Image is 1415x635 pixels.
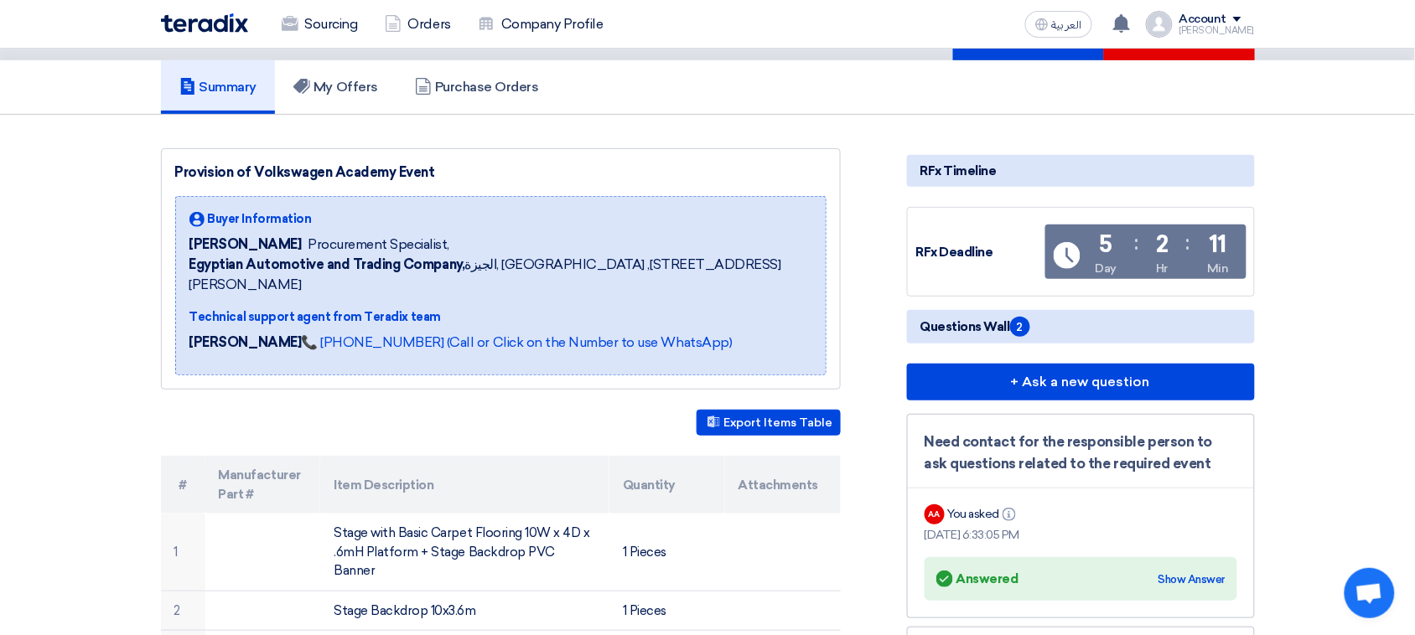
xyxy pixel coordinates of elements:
div: Hr [1156,260,1168,277]
td: 2 [161,591,205,631]
a: Open chat [1345,568,1395,618]
a: Sourcing [268,6,371,43]
div: 2 [1156,233,1169,256]
strong: [PERSON_NAME] [189,334,302,350]
div: RFx Timeline [907,155,1255,187]
td: Stage with Basic Carpet Flooring 10W x 4D x .6mH Platform + Stage Backdrop PVC Banner [320,514,609,591]
span: [PERSON_NAME] [189,235,302,255]
div: AA [925,504,945,524]
div: 5 [1100,233,1113,256]
a: My Offers [275,60,397,114]
th: Manufacturer Part # [205,456,321,514]
button: + Ask a new question [907,364,1255,400]
div: Technical support agent from Teradix team [189,308,812,326]
th: Item Description [320,456,609,514]
b: Egyptian Automotive and Trading Company, [189,256,465,272]
div: You asked [948,505,1020,523]
div: Day [1096,260,1117,277]
div: : [1135,228,1139,258]
span: Buyer Information [208,210,312,228]
a: Purchase Orders [397,60,557,114]
span: 2 [1010,317,1030,337]
th: Quantity [609,456,725,514]
th: Attachments [725,456,841,514]
h5: Purchase Orders [415,79,539,96]
div: [DATE] 6:33:05 PM [925,526,1237,544]
div: Provision of Volkswagen Academy Event [175,163,827,183]
a: Orders [371,6,464,43]
th: # [161,456,205,514]
td: 1 Pieces [609,514,725,591]
div: Show Answer [1158,571,1226,588]
div: Answered [936,567,1018,591]
div: [PERSON_NAME] [1179,26,1255,35]
span: Questions Wall [920,317,1030,337]
a: Company Profile [464,6,617,43]
a: Summary [161,60,276,114]
span: العربية [1052,19,1082,31]
div: : [1186,228,1190,258]
button: Export Items Table [697,410,841,436]
div: Need contact for the responsible person to ask questions related to the required event [925,431,1237,474]
div: Min [1207,260,1229,277]
span: Procurement Specialist, [308,235,449,255]
button: العربية [1025,11,1092,38]
div: 11 [1210,233,1227,256]
div: Account [1179,13,1227,27]
span: الجيزة, [GEOGRAPHIC_DATA] ,[STREET_ADDRESS][PERSON_NAME] [189,255,812,295]
h5: Summary [179,79,257,96]
td: 1 Pieces [609,591,725,631]
img: profile_test.png [1146,11,1173,38]
img: Teradix logo [161,13,248,33]
div: RFx Deadline [916,243,1042,262]
h5: My Offers [293,79,378,96]
a: 📞 [PHONE_NUMBER] (Call or Click on the Number to use WhatsApp) [301,334,732,350]
td: Stage Backdrop 10x3.6m [320,591,609,631]
td: 1 [161,514,205,591]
